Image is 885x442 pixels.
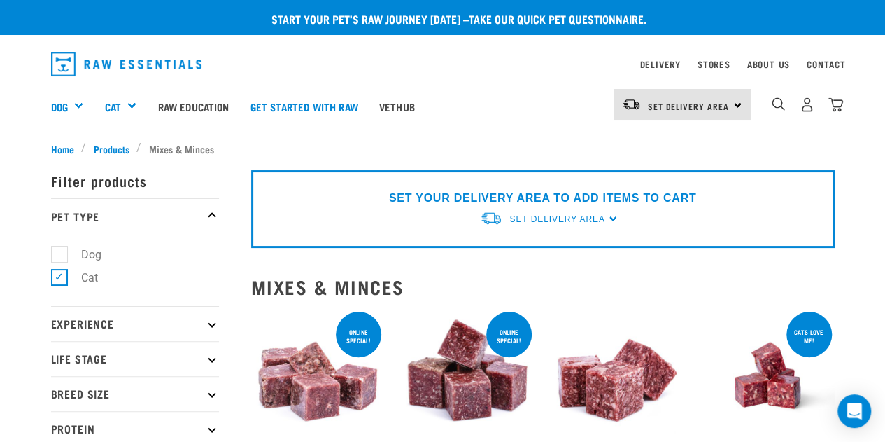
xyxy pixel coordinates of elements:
[51,341,219,376] p: Life Stage
[51,99,68,115] a: Dog
[51,141,82,156] a: Home
[40,46,846,82] nav: dropdown navigation
[59,246,107,263] label: Dog
[837,394,871,428] div: Open Intercom Messenger
[59,269,104,286] label: Cat
[639,62,680,67] a: Delivery
[786,322,832,351] div: Cats love me!
[51,163,219,198] p: Filter products
[251,276,835,298] h2: Mixes & Minces
[486,322,532,351] div: ONLINE SPECIAL!
[648,104,729,109] span: Set Delivery Area
[746,62,789,67] a: About Us
[51,141,835,156] nav: breadcrumbs
[469,15,646,22] a: take our quick pet questionnaire.
[51,198,219,233] p: Pet Type
[622,98,641,111] img: van-moving.png
[51,376,219,411] p: Breed Size
[800,97,814,112] img: user.png
[772,97,785,111] img: home-icon-1@2x.png
[509,214,604,224] span: Set Delivery Area
[240,78,369,134] a: Get started with Raw
[369,78,425,134] a: Vethub
[336,322,381,351] div: ONLINE SPECIAL!
[51,141,74,156] span: Home
[104,99,120,115] a: Cat
[828,97,843,112] img: home-icon@2x.png
[51,306,219,341] p: Experience
[807,62,846,67] a: Contact
[51,52,202,76] img: Raw Essentials Logo
[389,190,696,207] p: SET YOUR DELIVERY AREA TO ADD ITEMS TO CART
[86,141,136,156] a: Products
[698,62,730,67] a: Stores
[94,141,129,156] span: Products
[480,211,502,226] img: van-moving.png
[147,78,239,134] a: Raw Education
